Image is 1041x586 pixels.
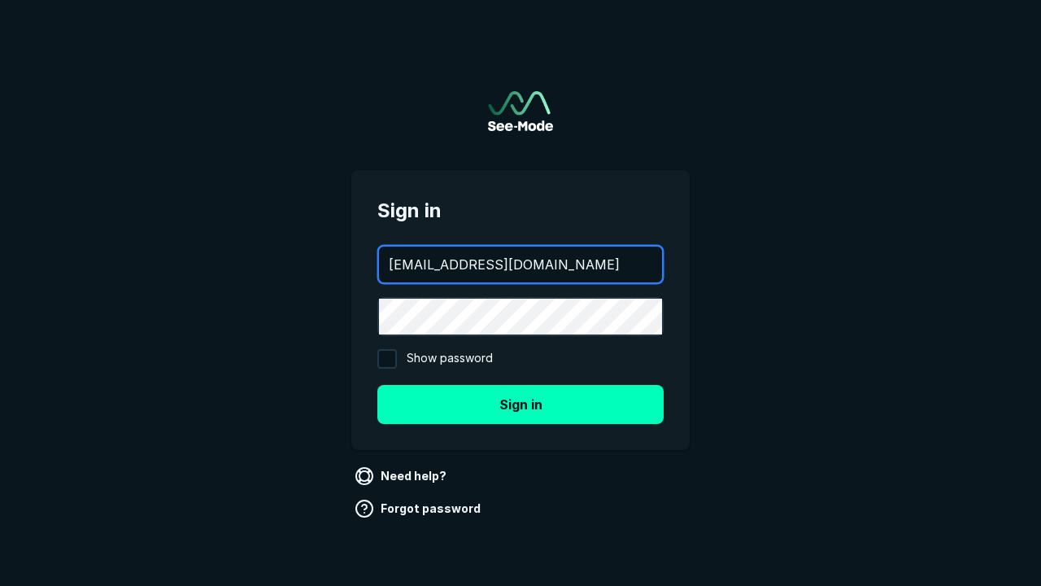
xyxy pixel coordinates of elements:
[407,349,493,369] span: Show password
[488,91,553,131] a: Go to sign in
[379,247,662,282] input: your@email.com
[377,196,664,225] span: Sign in
[351,496,487,522] a: Forgot password
[351,463,453,489] a: Need help?
[488,91,553,131] img: See-Mode Logo
[377,385,664,424] button: Sign in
